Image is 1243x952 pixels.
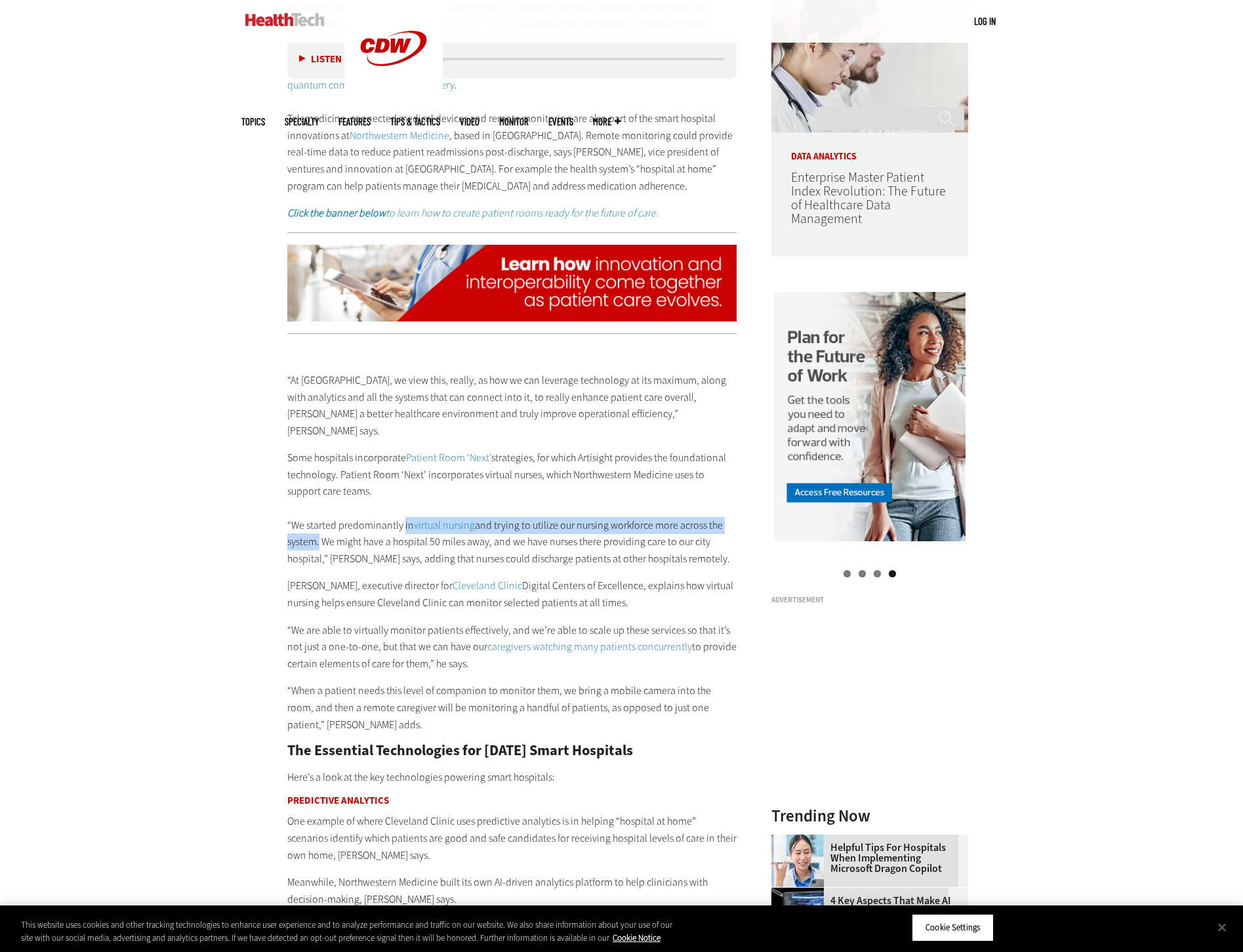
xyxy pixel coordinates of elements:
[414,518,475,532] a: virtual nursing
[859,570,866,577] a: 2
[974,15,996,27] a: Log in
[287,206,386,220] strong: Click the banner below
[285,117,319,127] span: Specialty
[548,117,573,127] a: Events
[287,874,737,907] p: Meanwhile, Northwestern Medicine built its own AI-driven analytics platform to help clinicians wi...
[889,570,896,577] a: 4
[245,13,325,26] img: Home
[771,842,960,874] a: Helpful Tips for Hospitals When Implementing Microsoft Dragon Copilot
[771,835,830,845] a: Doctor using phone to dictate to tablet
[460,117,479,127] a: Video
[287,743,737,758] h2: The Essential Technologies for [DATE] Smart Hospitals
[287,372,737,439] p: “At [GEOGRAPHIC_DATA], we view this, really, as how we can leverage technology at its maximum, al...
[453,579,522,592] a: Cleveland Clinic
[390,117,440,127] a: Tips & Tactics
[287,577,737,611] p: [PERSON_NAME], executive director for Digital Centers of Excellence, explains how virtual nursing...
[774,292,966,543] img: future of work right rail
[1208,913,1236,942] button: Close
[874,570,881,577] a: 3
[771,609,968,773] iframe: advertisement
[338,117,371,127] a: Features
[844,570,851,577] a: 1
[487,640,692,653] a: caregivers watching many patients concurrently
[912,914,994,942] button: Cookie Settings
[287,813,737,863] p: One example of where Cleveland Clinic uses predictive analytics is in helping “hospital at home” ...
[613,932,661,943] a: More information about your privacy
[344,87,443,100] a: CDW
[287,206,659,220] em: to learn how to create patient rooms ready for the future of care.
[771,133,968,161] p: Data Analytics
[241,117,265,127] span: Topics
[791,169,946,228] a: Enterprise Master Patient Index Revolution: The Future of Healthcare Data Management
[771,888,824,940] img: Desktop monitor with brain AI concept
[974,14,996,28] div: User menu
[771,596,968,604] h3: Advertisement
[499,117,529,127] a: MonITor
[287,206,659,220] a: Click the banner belowto learn how to create patient rooms ready for the future of care.
[287,245,737,322] img: ht-patientroomnext-animated-2025-learnhow-desktop
[287,769,737,786] p: Here’s a look at the key technologies powering smart hospitals:
[771,896,960,927] a: 4 Key Aspects That Make AI PCs Attractive to Healthcare Workers
[771,835,824,887] img: Doctor using phone to dictate to tablet
[593,117,621,127] span: More
[287,682,737,733] p: “When a patient needs this level of companion to monitor them, we bring a mobile camera into the ...
[406,451,491,465] a: Patient Room ‘Next’
[771,888,830,898] a: Desktop monitor with brain AI concept
[21,919,683,944] div: This website uses cookies and other tracking technologies to enhance user experience and to analy...
[771,808,968,824] h3: Trending Now
[287,622,737,673] p: “We are able to virtually monitor patients effectively, and we’re able to scale up these services...
[287,796,737,806] h3: Predictive Analytics
[287,449,737,567] p: Some hospitals incorporate strategies, for which Artisight provides the foundational technology. ...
